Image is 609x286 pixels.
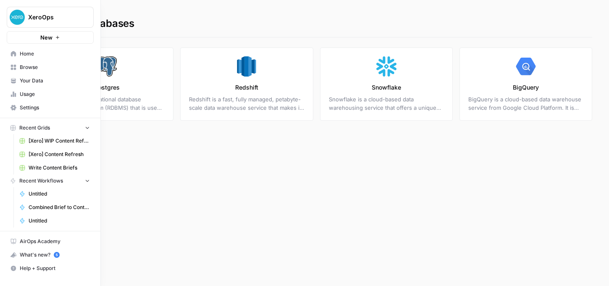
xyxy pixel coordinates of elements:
p: PostgresDB is a relational database management system (RDBMS) that is used to store and retrieve ... [50,95,165,112]
span: Untitled [29,190,90,198]
span: Recent Grids [19,124,50,132]
a: 5 [54,252,60,258]
button: Recent Workflows [7,175,94,187]
a: Combined Brief to Content [16,201,94,214]
span: Help + Support [20,265,90,272]
button: Recent Grids [7,122,94,134]
span: Combined Brief to Content [29,204,90,211]
a: RedshiftRedshift is a fast, fully managed, petabyte-scale data warehouse service that makes it si... [180,48,313,121]
p: BigQuery is a cloud-based data warehouse service from Google Cloud Platform. It is designed to ha... [468,95,583,112]
span: Usage [20,90,90,98]
a: [Xero] WIP Content Refresh [16,134,94,148]
p: Postgres [94,83,120,92]
a: Untitled [16,214,94,228]
span: Untitled [29,217,90,225]
span: Write Content Briefs [29,164,90,172]
a: Your Data [7,74,94,87]
p: BigQuery [513,83,539,92]
span: Recent Workflows [19,177,63,185]
a: Browse [7,61,94,74]
a: Home [7,47,94,61]
span: [Xero] Content Refresh [29,151,90,158]
span: Home [20,50,90,58]
a: Write Content Briefs [16,161,94,175]
button: Workspace: XeroOps [7,7,94,28]
a: Usage [7,87,94,101]
p: Snowflake [372,83,401,92]
a: AirOps Academy [7,235,94,248]
span: [Xero] WIP Content Refresh [29,137,90,145]
a: Settings [7,101,94,114]
a: Untitled [16,187,94,201]
a: PostgresPostgresDB is a relational database management system (RDBMS) that is used to store and r... [41,48,173,121]
img: XeroOps Logo [10,10,25,25]
p: Redshift is a fast, fully managed, petabyte-scale data warehouse service that makes it simple and... [189,95,304,112]
button: New [7,31,94,44]
span: New [40,33,52,42]
a: SnowflakeSnowflake is a cloud-based data warehousing service that offers a unique and innovative ... [320,48,453,121]
p: Snowflake is a cloud-based data warehousing service that offers a unique and innovative approach ... [329,95,444,112]
span: AirOps Academy [20,238,90,245]
a: [Xero] Content Refresh [16,148,94,161]
a: BigQueryBigQuery is a cloud-based data warehouse service from Google Cloud Platform. It is design... [459,48,592,121]
span: Your Data [20,77,90,85]
span: Browse [20,64,90,71]
button: What's new? 5 [7,248,94,262]
button: Help + Support [7,262,94,275]
span: Settings [20,104,90,111]
div: What's new? [7,249,93,261]
span: XeroOps [28,13,79,21]
p: Redshift [235,83,258,92]
text: 5 [55,253,58,257]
